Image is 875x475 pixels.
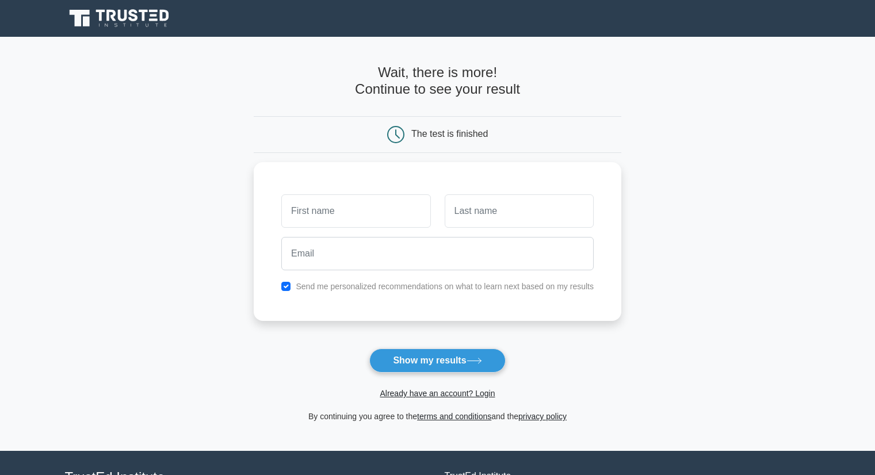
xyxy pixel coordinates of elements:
[369,348,505,373] button: Show my results
[254,64,621,98] h4: Wait, there is more! Continue to see your result
[411,129,488,139] div: The test is finished
[281,237,594,270] input: Email
[247,409,628,423] div: By continuing you agree to the and the
[518,412,567,421] a: privacy policy
[296,282,594,291] label: Send me personalized recommendations on what to learn next based on my results
[417,412,491,421] a: terms and conditions
[281,194,430,228] input: First name
[445,194,594,228] input: Last name
[380,389,495,398] a: Already have an account? Login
